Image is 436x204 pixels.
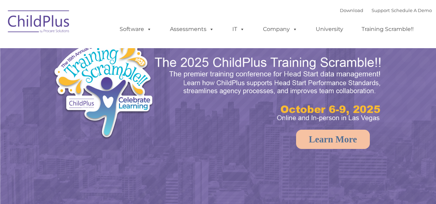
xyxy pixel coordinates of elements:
[256,22,304,36] a: Company
[225,22,252,36] a: IT
[340,8,432,13] font: |
[372,8,390,13] a: Support
[355,22,420,36] a: Training Scramble!!
[296,130,370,149] a: Learn More
[163,22,221,36] a: Assessments
[113,22,159,36] a: Software
[340,8,363,13] a: Download
[391,8,432,13] a: Schedule A Demo
[309,22,350,36] a: University
[4,6,73,40] img: ChildPlus by Procare Solutions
